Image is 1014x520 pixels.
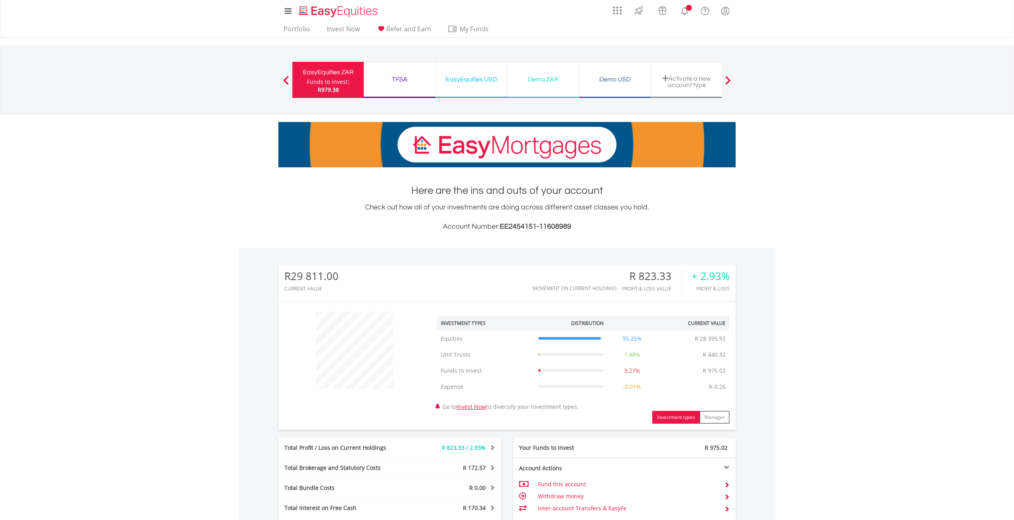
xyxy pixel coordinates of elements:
span: R979.38 [318,86,339,93]
td: 1.48% [608,347,657,363]
img: vouchers-v2.svg [656,4,669,17]
div: Funds to invest: [307,78,349,86]
td: -0.01% [608,379,657,395]
div: Profit & Loss [692,286,730,291]
td: Expense [437,379,534,395]
a: Home page [296,2,381,18]
img: thrive-v2.svg [632,4,645,17]
div: TFSA [369,74,430,85]
div: Activate a new account type [656,75,718,88]
a: Invest Now [323,25,363,37]
td: Fund this account [538,478,718,490]
span: EE2454151-11608989 [500,223,571,230]
td: Inter-account Transfers & EasyFx [538,502,718,514]
a: AppsGrid [608,2,627,15]
th: Current Value [656,316,730,331]
div: Movement on Current Holdings: [533,286,618,291]
span: My Funds [448,24,500,34]
a: Portfolio [280,25,313,37]
div: CURRENT VALUE [284,286,339,291]
span: R 170.34 [463,504,486,512]
img: grid-menu-icon.svg [613,6,622,15]
td: Funds to Invest [437,363,534,379]
div: Account Actions [513,464,625,472]
div: R29 811.00 [284,270,339,282]
span: R 0.00 [469,484,486,492]
div: EasyEquities ZAR [297,67,359,78]
div: + 2.93% [692,270,730,282]
div: Total Profit / Loss on Current Holdings [278,444,408,452]
div: Total Bundle Costs [278,484,408,492]
td: R 975.02 [699,363,730,379]
div: Demo ZAR [512,74,574,85]
div: Demo USD [584,74,646,85]
div: Total Interest on Free Cash [278,504,408,512]
span: R 823.33 / 2.93% [442,444,486,451]
a: Notifications [674,2,695,18]
span: R 172.57 [463,464,486,471]
td: Equities [437,331,534,347]
div: EasyEquities USD [440,74,502,85]
button: Manager [700,411,730,424]
a: Vouchers [651,2,674,17]
a: Invest Now [456,403,486,410]
td: R 28 395.92 [691,331,730,347]
div: R 823.33 [622,270,681,282]
div: Check out how all of your investments are doing across different asset classes you hold. [278,202,736,232]
a: Refer and Earn [373,25,434,37]
img: EasyMortage Promotion Banner [278,122,736,167]
div: Distribution [571,320,604,327]
h1: Here are the ins and outs of your account [278,183,736,198]
button: Investment types [652,411,700,424]
a: FAQ's and Support [695,2,715,18]
img: EasyEquities_Logo.png [297,5,381,18]
td: 95.25% [608,331,657,347]
div: Profit & Loss Value [622,286,681,291]
a: My Profile [715,2,736,20]
td: Withdraw money [538,490,718,502]
td: R-0.26 [705,379,730,395]
div: Go to to diversify your investment types. [431,308,736,424]
td: 3.27% [608,363,657,379]
td: R 440.32 [699,347,730,363]
div: Total Brokerage and Statutory Costs [278,464,408,472]
span: Refer and Earn [386,24,431,33]
h3: Account Number: [278,221,736,232]
div: Your Funds to Invest [513,444,625,452]
th: Investment Types [437,316,534,331]
span: R 975.02 [705,444,728,451]
td: Unit Trusts [437,347,534,363]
